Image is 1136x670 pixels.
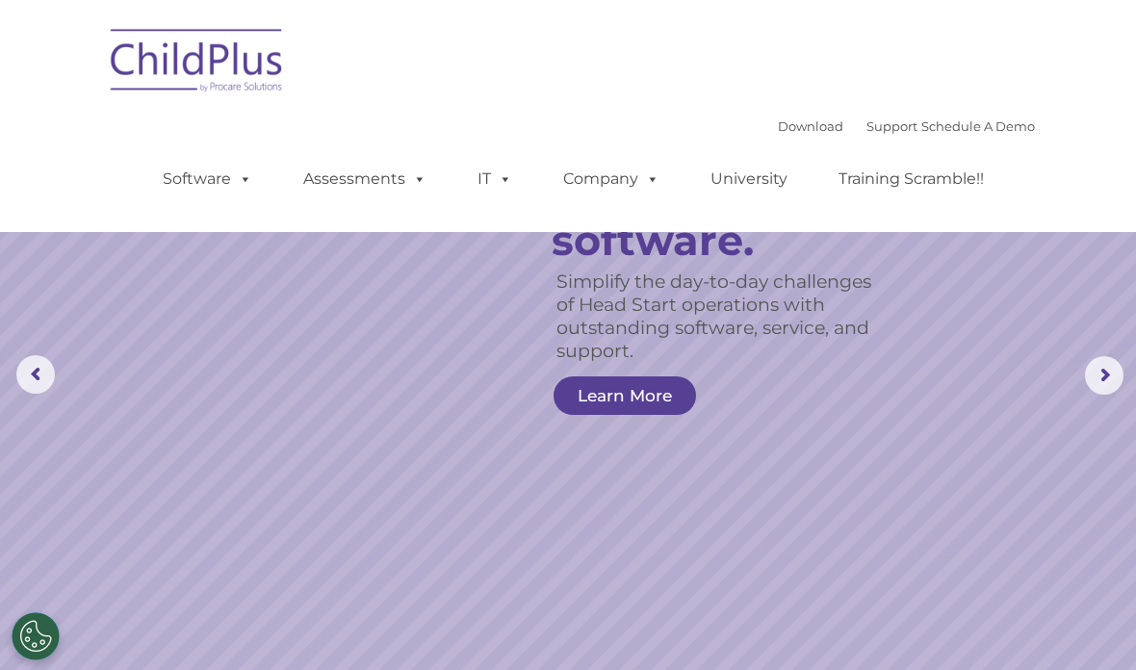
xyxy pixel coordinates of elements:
[143,160,271,198] a: Software
[778,118,1035,134] font: |
[691,160,807,198] a: University
[866,118,917,134] a: Support
[458,160,531,198] a: IT
[556,271,889,363] rs-layer: Simplify the day-to-day challenges of Head Start operations with outstanding software, service, a...
[12,612,60,660] button: Cookies Settings
[101,15,294,112] img: ChildPlus by Procare Solutions
[554,376,696,415] a: Learn More
[819,160,1003,198] a: Training Scramble!!
[778,118,843,134] a: Download
[921,118,1035,134] a: Schedule A Demo
[544,160,679,198] a: Company
[552,132,906,262] rs-layer: The ORIGINAL Head Start software.
[284,160,446,198] a: Assessments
